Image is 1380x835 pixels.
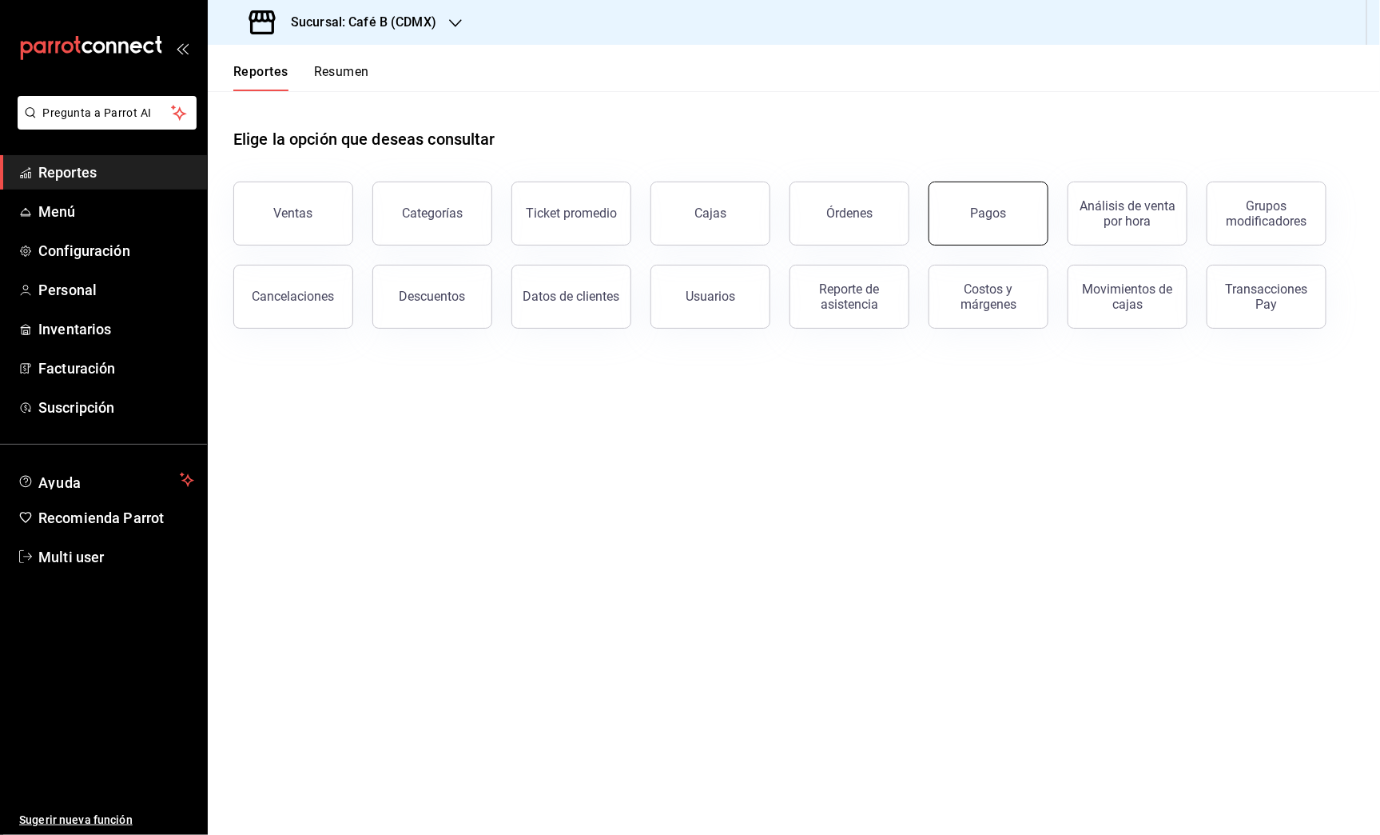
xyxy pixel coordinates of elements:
[233,64,288,91] button: Reportes
[233,182,353,246] button: Ventas
[1068,182,1187,246] button: Análisis de venta por hora
[800,282,899,312] div: Reporte de asistencia
[38,358,194,379] span: Facturación
[1217,282,1316,312] div: Transacciones Pay
[253,289,335,304] div: Cancelaciones
[372,182,492,246] button: Categorías
[826,206,873,221] div: Órdenes
[929,182,1048,246] button: Pagos
[38,279,194,301] span: Personal
[38,470,173,489] span: Ayuda
[11,116,197,133] a: Pregunta a Parrot AI
[233,265,353,329] button: Cancelaciones
[38,397,194,418] span: Suscripción
[1207,182,1326,246] button: Grupos modificadores
[176,42,189,54] button: open_drawer_menu
[526,206,617,221] div: Ticket promedio
[233,64,369,91] div: navigation tabs
[511,182,631,246] button: Ticket promedio
[38,162,194,183] span: Reportes
[19,812,194,829] span: Sugerir nueva función
[278,13,436,32] h3: Sucursal: Café B (CDMX)
[1078,282,1177,312] div: Movimientos de cajas
[523,289,620,304] div: Datos de clientes
[274,206,313,221] div: Ventas
[38,546,194,568] span: Multi user
[929,265,1048,329] button: Costos y márgenes
[789,265,909,329] button: Reporte de asistencia
[1068,265,1187,329] button: Movimientos de cajas
[38,318,194,340] span: Inventarios
[43,105,172,122] span: Pregunta a Parrot AI
[1217,198,1316,229] div: Grupos modificadores
[402,206,463,221] div: Categorías
[1207,265,1326,329] button: Transacciones Pay
[38,201,194,222] span: Menú
[314,64,369,91] button: Resumen
[971,206,1007,221] div: Pagos
[1078,198,1177,229] div: Análisis de venta por hora
[939,282,1038,312] div: Costos y márgenes
[686,289,735,304] div: Usuarios
[511,265,631,329] button: Datos de clientes
[38,507,194,529] span: Recomienda Parrot
[650,182,770,246] button: Cajas
[372,265,492,329] button: Descuentos
[650,265,770,329] button: Usuarios
[18,96,197,130] button: Pregunta a Parrot AI
[789,182,909,246] button: Órdenes
[233,127,495,151] h1: Elige la opción que deseas consultar
[694,206,726,221] div: Cajas
[38,240,194,262] span: Configuración
[400,289,466,304] div: Descuentos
